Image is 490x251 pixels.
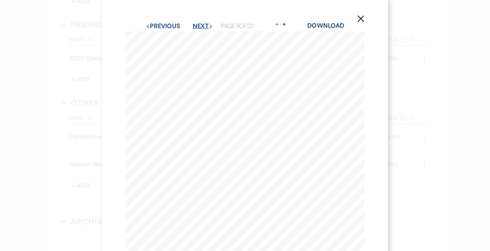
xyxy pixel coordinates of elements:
[146,23,180,29] button: Previous
[193,23,213,29] button: Next
[274,21,280,27] button: -
[281,21,287,27] button: +
[307,21,344,30] a: Download
[221,21,253,31] p: Page 9 of 22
